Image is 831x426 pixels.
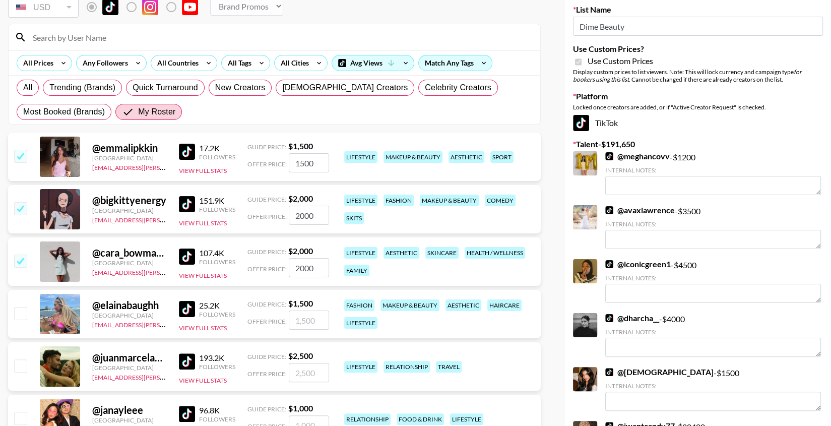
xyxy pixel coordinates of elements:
[247,265,287,273] span: Offer Price:
[133,82,198,94] span: Quick Turnaround
[605,313,821,357] div: - $ 4000
[199,363,235,371] div: Followers
[605,274,821,282] div: Internal Notes:
[605,259,671,269] a: @iconicgreen1
[380,299,439,311] div: makeup & beauty
[605,220,821,228] div: Internal Notes:
[247,248,286,256] span: Guide Price:
[199,405,235,415] div: 96.8K
[275,55,311,71] div: All Cities
[92,214,241,224] a: [EMAIL_ADDRESS][PERSON_NAME][DOMAIN_NAME]
[179,353,195,370] img: TikTok
[344,317,377,329] div: lifestyle
[138,106,175,118] span: My Roster
[344,299,374,311] div: fashion
[288,351,313,360] strong: $ 2,500
[92,404,167,416] div: @ janayleee
[605,205,821,249] div: - $ 3500
[247,213,287,220] span: Offer Price:
[199,153,235,161] div: Followers
[573,139,823,149] label: Talent - $ 191,650
[445,299,481,311] div: aesthetic
[179,249,195,265] img: TikTok
[605,313,659,323] a: @dharcha__
[344,361,377,373] div: lifestyle
[605,367,821,411] div: - $ 1500
[288,298,313,308] strong: $ 1,500
[573,115,589,131] img: TikTok
[288,194,313,203] strong: $ 2,000
[199,311,235,318] div: Followers
[92,162,241,171] a: [EMAIL_ADDRESS][PERSON_NAME][DOMAIN_NAME]
[605,367,714,377] a: @[DEMOGRAPHIC_DATA]
[605,206,613,214] img: TikTok
[92,319,241,329] a: [EMAIL_ADDRESS][PERSON_NAME][DOMAIN_NAME]
[179,377,227,384] button: View Full Stats
[383,151,442,163] div: makeup & beauty
[289,363,329,382] input: 2,500
[247,318,287,325] span: Offer Price:
[92,194,167,207] div: @ bigkittyenergy
[247,353,286,360] span: Guide Price:
[282,82,408,94] span: [DEMOGRAPHIC_DATA] Creators
[247,196,286,203] span: Guide Price:
[179,301,195,317] img: TikTok
[573,68,823,83] div: Display custom prices to list viewers. Note: This will lock currency and campaign type . Cannot b...
[92,372,241,381] a: [EMAIL_ADDRESS][PERSON_NAME][DOMAIN_NAME]
[17,55,55,71] div: All Prices
[573,115,823,131] div: TikTok
[605,259,821,303] div: - $ 4500
[247,405,286,413] span: Guide Price:
[344,413,391,425] div: relationship
[179,144,195,160] img: TikTok
[344,151,377,163] div: lifestyle
[23,106,105,118] span: Most Booked (Brands)
[573,44,823,54] label: Use Custom Prices?
[92,364,167,372] div: [GEOGRAPHIC_DATA]
[92,267,241,276] a: [EMAIL_ADDRESS][PERSON_NAME][DOMAIN_NAME]
[49,82,115,94] span: Trending (Brands)
[289,206,329,225] input: 2,000
[605,382,821,390] div: Internal Notes:
[92,299,167,312] div: @ elainabaughh
[605,328,821,336] div: Internal Notes:
[222,55,253,71] div: All Tags
[487,299,522,311] div: haircare
[465,247,525,259] div: health / wellness
[23,82,32,94] span: All
[485,195,516,206] div: comedy
[449,151,484,163] div: aesthetic
[288,403,313,413] strong: $ 1,000
[179,167,227,174] button: View Full Stats
[605,152,613,160] img: TikTok
[179,272,227,279] button: View Full Stats
[92,207,167,214] div: [GEOGRAPHIC_DATA]
[288,141,313,151] strong: $ 1,500
[383,247,419,259] div: aesthetic
[288,246,313,256] strong: $ 2,000
[247,143,286,151] span: Guide Price:
[344,247,377,259] div: lifestyle
[199,353,235,363] div: 193.2K
[92,351,167,364] div: @ juanmarcelandrhylan
[425,247,459,259] div: skincare
[199,206,235,213] div: Followers
[289,258,329,277] input: 2,000
[77,55,130,71] div: Any Followers
[605,368,613,376] img: TikTok
[92,416,167,424] div: [GEOGRAPHIC_DATA]
[383,361,430,373] div: relationship
[490,151,514,163] div: sport
[289,311,329,330] input: 1,500
[151,55,201,71] div: All Countries
[605,205,675,215] a: @avaxlawrence
[588,56,653,66] span: Use Custom Prices
[344,195,377,206] div: lifestyle
[179,324,227,332] button: View Full Stats
[289,153,329,172] input: 1,500
[179,196,195,212] img: TikTok
[573,5,823,15] label: List Name
[92,312,167,319] div: [GEOGRAPHIC_DATA]
[215,82,266,94] span: New Creators
[573,68,802,83] em: for bookers using this list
